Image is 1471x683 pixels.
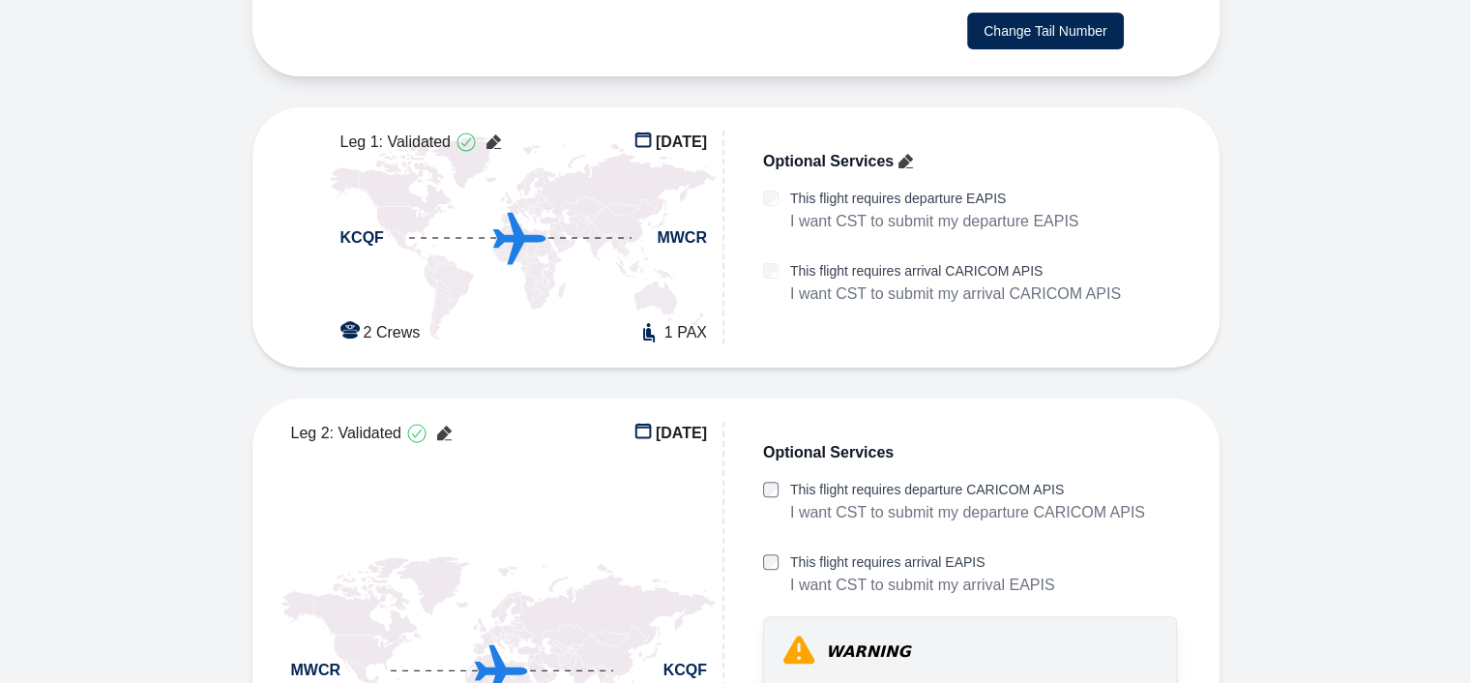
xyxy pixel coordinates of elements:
[763,150,894,173] span: Optional Services
[790,261,1121,282] label: This flight requires arrival CARICOM APIS
[790,209,1079,234] p: I want CST to submit my departure EAPIS
[790,480,1145,500] label: This flight requires departure CARICOM APIS
[364,321,421,344] span: 2 Crews
[656,422,707,445] span: [DATE]
[291,659,341,682] span: MWCR
[291,422,401,445] span: Leg 2: Validated
[826,640,911,664] span: WARNING
[790,552,1055,573] label: This flight requires arrival EAPIS
[656,131,707,154] span: [DATE]
[763,441,894,464] span: Optional Services
[967,13,1123,49] button: Change Tail Number
[790,573,1055,598] p: I want CST to submit my arrival EAPIS
[664,321,707,344] span: 1 PAX
[340,131,451,154] span: Leg 1: Validated
[790,500,1145,525] p: I want CST to submit my departure CARICOM APIS
[790,189,1079,209] label: This flight requires departure EAPIS
[790,282,1121,307] p: I want CST to submit my arrival CARICOM APIS
[657,226,707,250] span: MWCR
[340,226,384,250] span: KCQF
[663,659,707,682] span: KCQF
